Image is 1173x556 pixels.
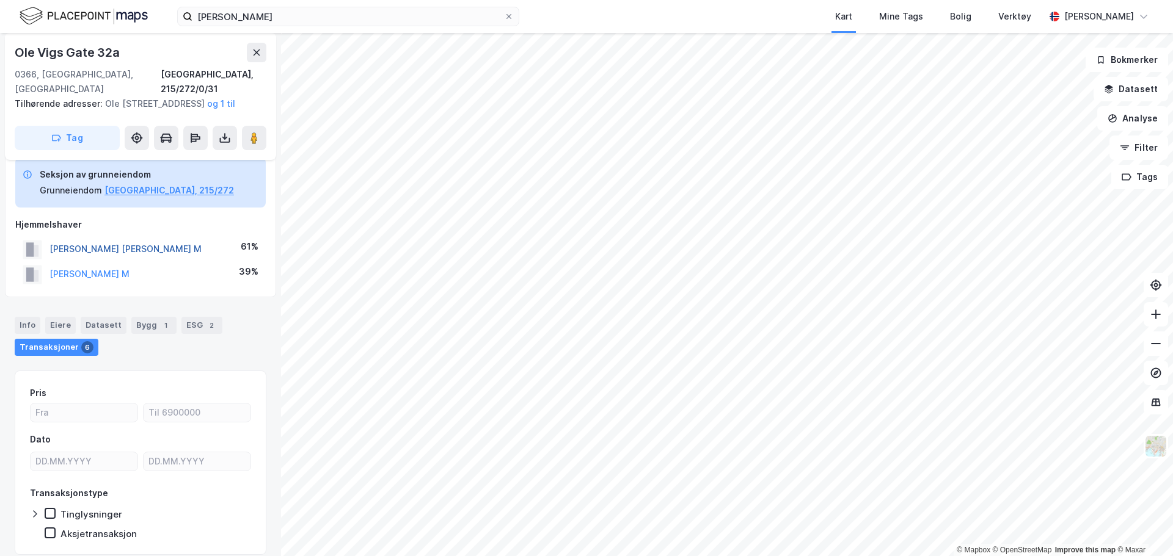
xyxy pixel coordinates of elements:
[957,546,990,554] a: Mapbox
[192,7,504,26] input: Søk på adresse, matrikkel, gårdeiere, leietakere eller personer
[1094,77,1168,101] button: Datasett
[159,319,172,331] div: 1
[15,98,105,109] span: Tilhørende adresser:
[144,452,250,471] input: DD.MM.YYYY
[1112,497,1173,556] iframe: Chat Widget
[40,183,102,198] div: Grunneiendom
[144,403,250,422] input: Til 6900000
[30,386,46,400] div: Pris
[60,508,122,520] div: Tinglysninger
[1112,497,1173,556] div: Kontrollprogram for chat
[60,528,137,540] div: Aksjetransaksjon
[15,126,120,150] button: Tag
[15,339,98,356] div: Transaksjoner
[15,317,40,334] div: Info
[1086,48,1168,72] button: Bokmerker
[131,317,177,334] div: Bygg
[1055,546,1116,554] a: Improve this map
[31,403,137,422] input: Fra
[15,217,266,232] div: Hjemmelshaver
[15,96,257,111] div: Ole [STREET_ADDRESS]
[993,546,1052,554] a: OpenStreetMap
[239,264,258,279] div: 39%
[81,317,126,334] div: Datasett
[15,43,122,62] div: Ole Vigs Gate 32a
[1144,435,1168,458] img: Z
[104,183,234,198] button: [GEOGRAPHIC_DATA], 215/272
[998,9,1031,24] div: Verktøy
[835,9,852,24] div: Kart
[30,432,51,447] div: Dato
[161,67,266,96] div: [GEOGRAPHIC_DATA], 215/272/0/31
[241,239,258,254] div: 61%
[30,486,108,500] div: Transaksjonstype
[181,317,222,334] div: ESG
[205,319,217,331] div: 2
[45,317,76,334] div: Eiere
[1097,106,1168,131] button: Analyse
[1064,9,1134,24] div: [PERSON_NAME]
[950,9,971,24] div: Bolig
[81,341,93,353] div: 6
[879,9,923,24] div: Mine Tags
[20,5,148,27] img: logo.f888ab2527a4732fd821a326f86c7f29.svg
[31,452,137,471] input: DD.MM.YYYY
[1111,165,1168,189] button: Tags
[40,167,234,182] div: Seksjon av grunneiendom
[1109,135,1168,160] button: Filter
[15,67,161,96] div: 0366, [GEOGRAPHIC_DATA], [GEOGRAPHIC_DATA]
